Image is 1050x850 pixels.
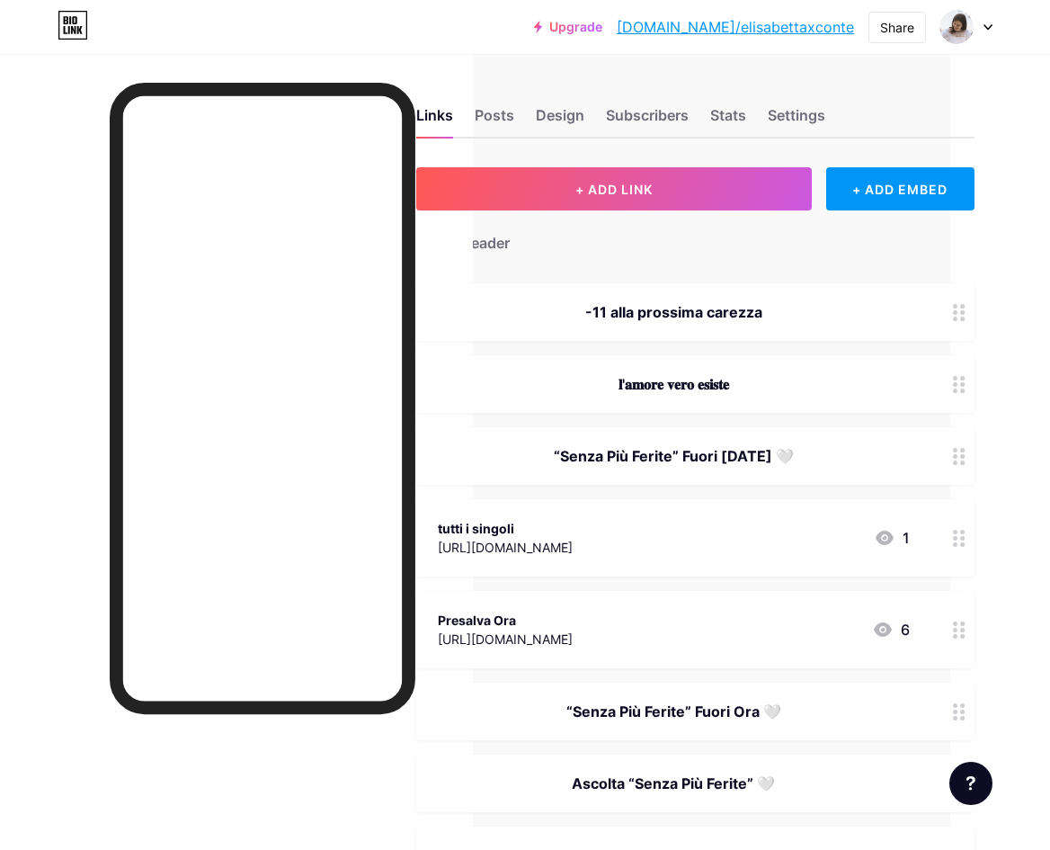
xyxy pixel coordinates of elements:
[438,701,910,722] div: “Senza Più Ferite” Fuori Ora 🤍
[826,167,974,210] div: + ADD EMBED
[438,538,573,557] div: [URL][DOMAIN_NAME]
[475,104,514,137] div: Posts
[438,445,910,467] div: “Senza Più Ferite” Fuori [DATE] 🤍
[438,519,573,538] div: tutti i singoli
[438,773,910,794] div: Ascolta “Senza Più Ferite” 🤍
[416,232,510,254] div: + Add header
[939,10,974,44] img: elisabettaxconte
[438,611,573,630] div: Presalva Ora
[710,104,746,137] div: Stats
[536,104,584,137] div: Design
[416,167,812,210] button: + ADD LINK
[617,16,854,38] a: [DOMAIN_NAME]/elisabettaxconte
[438,373,910,395] div: 𝐥'𝐚𝐦𝐨𝐫𝐞 𝐯𝐞𝐫𝐨 𝐞𝐬𝐢𝐬𝐭𝐞
[768,104,825,137] div: Settings
[880,18,914,37] div: Share
[872,619,910,640] div: 6
[874,527,910,549] div: 1
[606,104,689,137] div: Subscribers
[534,20,602,34] a: Upgrade
[416,104,453,137] div: Links
[438,630,573,649] div: [URL][DOMAIN_NAME]
[575,182,653,197] span: + ADD LINK
[438,301,910,323] div: -11 alla prossima carezza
